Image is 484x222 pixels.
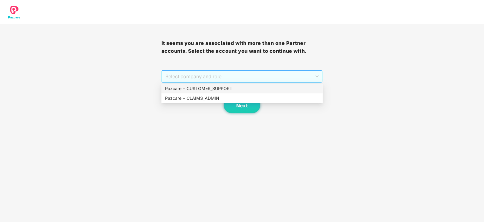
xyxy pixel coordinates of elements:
[161,93,323,103] div: Pazcare - CLAIMS_ADMIN
[165,95,319,102] div: Pazcare - CLAIMS_ADMIN
[165,71,319,82] span: Select company and role
[165,85,319,92] div: Pazcare - CUSTOMER_SUPPORT
[224,98,260,113] button: Next
[161,84,323,93] div: Pazcare - CUSTOMER_SUPPORT
[236,103,248,109] span: Next
[161,39,323,55] h3: It seems you are associated with more than one Partner accounts. Select the account you want to c...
